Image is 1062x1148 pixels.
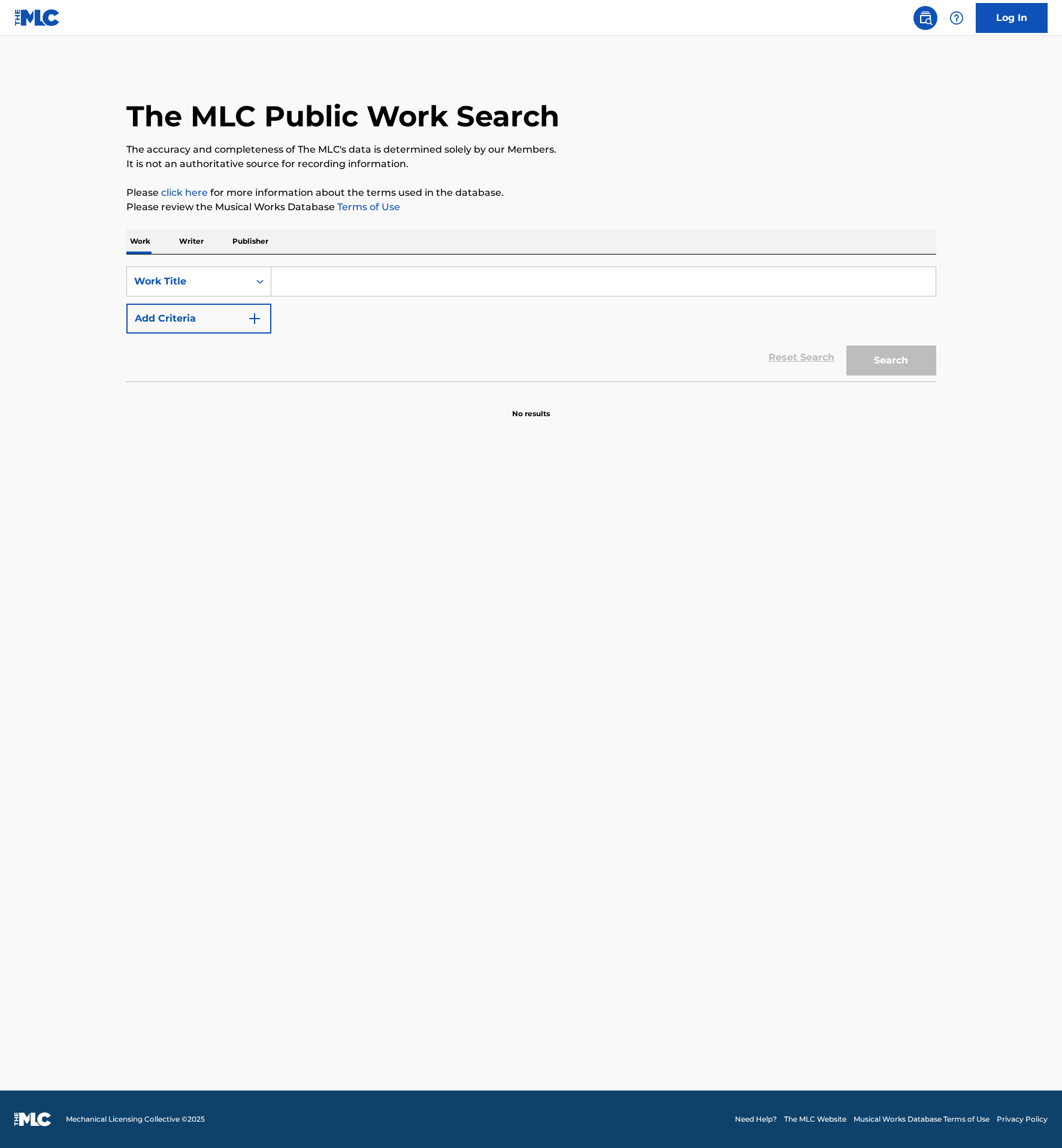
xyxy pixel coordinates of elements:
[913,6,937,30] a: Public Search
[134,274,242,289] div: Work Title
[512,394,550,419] p: No results
[945,6,969,30] div: Help
[14,1112,52,1126] img: logo
[735,1114,777,1125] a: Need Help?
[247,311,262,326] img: 9d2ae6d4665cec9f34b9.svg
[854,1114,990,1125] a: Musical Works Database Terms of Use
[66,1114,205,1125] span: Mechanical Licensing Collective © 2025
[949,11,964,25] img: help
[126,266,936,381] form: Search Form
[126,229,154,254] p: Work
[126,143,936,157] p: The accuracy and completeness of The MLC's data is determined solely by our Members.
[126,98,559,134] h1: The MLC Public Work Search
[126,200,936,214] p: Please review the Musical Works Database
[918,11,933,25] img: search
[784,1114,846,1125] a: The MLC Website
[997,1114,1048,1125] a: Privacy Policy
[976,3,1048,33] a: Log In
[14,9,60,26] img: MLC Logo
[126,304,271,334] button: Add Criteria
[126,157,936,171] p: It is not an authoritative source for recording information.
[161,187,208,198] a: click here
[176,229,207,254] p: Writer
[126,186,936,200] p: Please for more information about the terms used in the database.
[229,229,272,254] p: Publisher
[335,201,400,213] a: Terms of Use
